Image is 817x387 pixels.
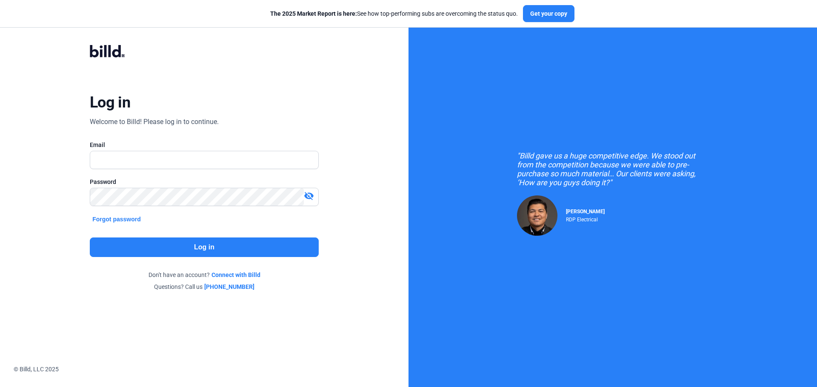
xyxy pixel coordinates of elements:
span: [PERSON_NAME] [566,209,605,215]
div: Password [90,178,319,186]
div: See how top-performing subs are overcoming the status quo. [270,9,518,18]
div: Log in [90,93,130,112]
div: Welcome to Billd! Please log in to continue. [90,117,219,127]
img: Raul Pacheco [517,195,557,236]
mat-icon: visibility_off [304,191,314,201]
button: Forgot password [90,215,143,224]
span: The 2025 Market Report is here: [270,10,357,17]
button: Get your copy [523,5,574,22]
a: Connect with Billd [211,271,260,279]
div: "Billd gave us a huge competitive edge. We stood out from the competition because we were able to... [517,151,708,187]
button: Log in [90,237,319,257]
div: Questions? Call us [90,282,319,291]
div: Email [90,141,319,149]
div: Don't have an account? [90,271,319,279]
div: RDP Electrical [566,215,605,223]
a: [PHONE_NUMBER] [204,282,254,291]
